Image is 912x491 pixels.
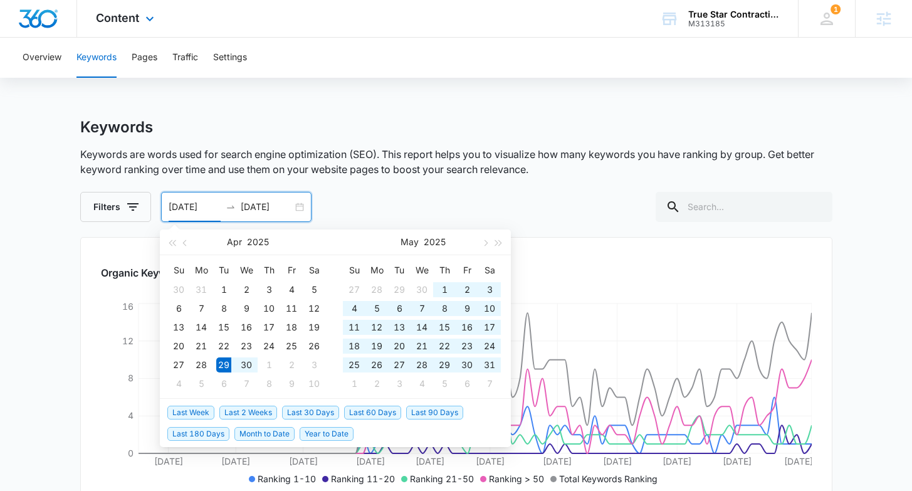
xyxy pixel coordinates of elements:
[307,282,322,297] div: 5
[171,376,186,391] div: 4
[216,282,231,297] div: 1
[167,318,190,337] td: 2025-04-13
[388,299,411,318] td: 2025-05-06
[235,318,258,337] td: 2025-04-16
[194,320,209,335] div: 14
[132,38,157,78] button: Pages
[688,9,780,19] div: account name
[303,374,325,393] td: 2025-05-10
[482,376,497,391] div: 7
[167,280,190,299] td: 2025-03-30
[433,356,456,374] td: 2025-05-29
[194,282,209,297] div: 31
[459,320,474,335] div: 16
[459,357,474,372] div: 30
[258,356,280,374] td: 2025-05-01
[369,376,384,391] div: 2
[369,282,384,297] div: 28
[258,473,316,484] span: Ranking 1-10
[171,357,186,372] div: 27
[456,318,478,337] td: 2025-05-16
[392,339,407,354] div: 20
[284,376,299,391] div: 9
[411,318,433,337] td: 2025-05-14
[401,230,419,255] button: May
[212,374,235,393] td: 2025-05-06
[284,282,299,297] div: 4
[261,376,276,391] div: 8
[167,299,190,318] td: 2025-04-06
[478,356,501,374] td: 2025-05-31
[167,356,190,374] td: 2025-04-27
[128,448,134,458] tspan: 0
[347,320,362,335] div: 11
[212,260,235,280] th: Tu
[343,337,365,356] td: 2025-05-18
[235,337,258,356] td: 2025-04-23
[300,427,354,441] span: Year to Date
[239,301,254,316] div: 9
[280,318,303,337] td: 2025-04-18
[241,200,293,214] input: End date
[234,427,295,441] span: Month to Date
[355,456,384,467] tspan: [DATE]
[437,320,452,335] div: 15
[128,372,134,383] tspan: 8
[437,376,452,391] div: 5
[459,376,474,391] div: 6
[167,337,190,356] td: 2025-04-20
[456,260,478,280] th: Fr
[456,356,478,374] td: 2025-05-30
[343,299,365,318] td: 2025-05-04
[280,356,303,374] td: 2025-05-02
[212,356,235,374] td: 2025-04-29
[190,299,212,318] td: 2025-04-07
[459,282,474,297] div: 2
[365,280,388,299] td: 2025-04-28
[190,280,212,299] td: 2025-03-31
[80,192,151,222] button: Filters
[456,280,478,299] td: 2025-05-02
[411,280,433,299] td: 2025-04-30
[831,4,841,14] span: 1
[258,374,280,393] td: 2025-05-08
[169,200,221,214] input: Start date
[226,202,236,212] span: swap-right
[247,230,269,255] button: 2025
[212,299,235,318] td: 2025-04-08
[475,456,504,467] tspan: [DATE]
[219,406,277,420] span: Last 2 Weeks
[303,318,325,337] td: 2025-04-19
[128,410,134,421] tspan: 4
[482,282,497,297] div: 3
[369,320,384,335] div: 12
[258,260,280,280] th: Th
[388,337,411,356] td: 2025-05-20
[190,260,212,280] th: Mo
[122,335,134,346] tspan: 12
[831,4,841,14] div: notifications count
[602,456,631,467] tspan: [DATE]
[369,339,384,354] div: 19
[194,301,209,316] div: 7
[235,374,258,393] td: 2025-05-07
[258,299,280,318] td: 2025-04-10
[239,320,254,335] div: 16
[194,376,209,391] div: 5
[392,376,407,391] div: 3
[482,339,497,354] div: 24
[392,357,407,372] div: 27
[167,374,190,393] td: 2025-05-04
[369,357,384,372] div: 26
[437,282,452,297] div: 1
[303,280,325,299] td: 2025-04-05
[433,337,456,356] td: 2025-05-22
[388,356,411,374] td: 2025-05-27
[221,456,250,467] tspan: [DATE]
[478,374,501,393] td: 2025-06-07
[784,456,813,467] tspan: [DATE]
[437,301,452,316] div: 8
[307,376,322,391] div: 10
[23,38,61,78] button: Overview
[307,301,322,316] div: 12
